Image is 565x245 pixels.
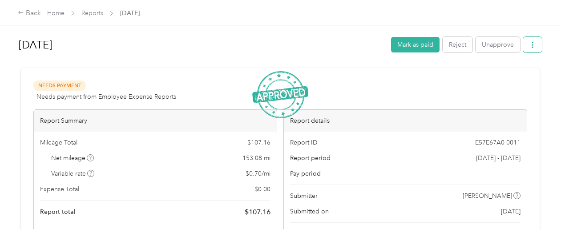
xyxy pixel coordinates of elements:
button: Reject [443,37,472,52]
iframe: Everlance-gr Chat Button Frame [515,195,565,245]
span: $ 107.16 [245,207,270,217]
span: [DATE] - [DATE] [476,153,521,163]
span: Mileage Total [40,138,77,147]
span: Needs payment from Employee Expense Reports [36,92,176,101]
button: Unapprove [476,37,520,52]
h1: Sep 2025 [19,34,385,56]
span: Expense Total [40,185,79,194]
span: [PERSON_NAME] [463,191,512,201]
span: Variable rate [51,169,95,178]
span: [DATE] [120,8,140,18]
span: Needs Payment [33,80,86,91]
span: [DATE] [501,207,521,216]
span: [PERSON_NAME] [470,229,519,238]
div: Report Summary [34,110,277,132]
span: Pay period [290,169,321,178]
div: Back [18,8,41,19]
span: Submitted on [290,207,329,216]
span: $ 107.16 [247,138,270,147]
span: E57E67A0-0011 [475,138,521,147]
span: $ 0.00 [254,185,270,194]
span: Approvers [290,229,320,238]
div: Report details [284,110,527,132]
img: ApprovedStamp [252,71,308,119]
span: 153.08 mi [242,153,270,163]
button: Mark as paid [391,37,440,52]
span: Report ID [290,138,318,147]
a: Reports [81,9,103,17]
span: Net mileage [51,153,94,163]
span: Report total [40,207,76,217]
span: Report period [290,153,331,163]
a: Home [47,9,65,17]
span: $ 0.70 / mi [246,169,270,178]
span: Submitter [290,191,318,201]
